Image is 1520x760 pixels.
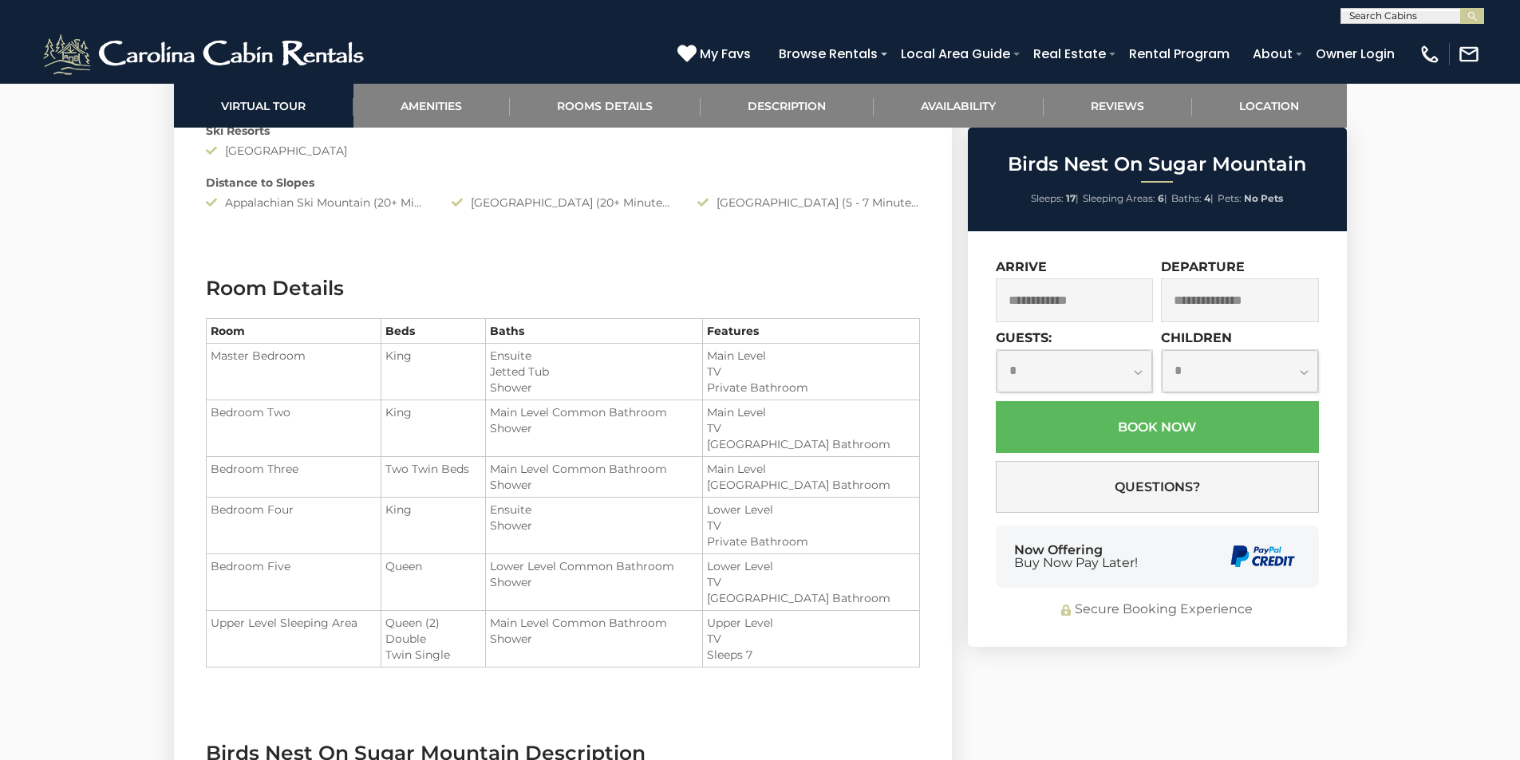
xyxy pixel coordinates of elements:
li: Shower [490,574,698,590]
li: Shower [490,420,698,436]
div: Secure Booking Experience [996,601,1319,619]
li: Shower [490,380,698,396]
li: Lower Level [707,502,914,518]
li: TV [707,631,914,647]
li: Main Level Common Bathroom [490,404,698,420]
a: Availability [874,84,1044,128]
a: About [1245,40,1301,68]
li: | [1083,188,1167,209]
div: Distance to Slopes [194,175,932,191]
span: Queen [385,559,422,573]
li: Main Level [707,404,914,420]
li: Sleeps 7 [707,647,914,663]
div: Appalachian Ski Mountain (20+ Minute Drive) [194,195,440,211]
button: Questions? [996,461,1319,513]
td: Bedroom Four [206,498,381,554]
img: mail-regular-white.png [1458,43,1480,65]
li: Ensuite [490,502,698,518]
a: Owner Login [1308,40,1403,68]
label: Departure [1161,259,1245,274]
span: Sleeping Areas: [1083,192,1155,204]
div: Ski Resorts [194,123,932,139]
button: Book Now [996,401,1319,453]
li: Private Bathroom [707,380,914,396]
th: Beds [381,319,486,344]
li: Queen (2) [385,615,481,631]
li: Main Level Common Bathroom [490,615,698,631]
li: TV [707,420,914,436]
span: My Favs [700,44,751,64]
li: Main Level [707,348,914,364]
span: Sleeps: [1031,192,1064,204]
li: [GEOGRAPHIC_DATA] Bathroom [707,590,914,606]
a: Reviews [1044,84,1192,128]
label: Children [1161,330,1232,345]
span: Pets: [1218,192,1242,204]
li: Lower Level Common Bathroom [490,558,698,574]
li: Lower Level [707,558,914,574]
th: Features [703,319,919,344]
td: Upper Level Sleeping Area [206,611,381,667]
li: Shower [490,631,698,647]
span: Buy Now Pay Later! [1014,557,1138,569]
li: TV [707,518,914,534]
li: | [1031,188,1079,209]
span: King [385,405,412,419]
a: Location [1192,84,1347,128]
a: Virtual Tour [174,84,353,128]
strong: No Pets [1244,192,1283,204]
div: [GEOGRAPHIC_DATA] (20+ Minutes Drive) [440,195,685,211]
li: Main Level [707,461,914,477]
a: Real Estate [1025,40,1114,68]
td: Master Bedroom [206,344,381,400]
li: TV [707,574,914,590]
img: White-1-2.png [40,30,371,78]
li: Twin Single [385,647,481,663]
label: Guests: [996,330,1052,345]
a: Amenities [353,84,510,128]
span: King [385,502,412,517]
li: Private Bathroom [707,534,914,549]
li: Main Level Common Bathroom [490,461,698,477]
span: Baths: [1171,192,1202,204]
div: Now Offering [1014,544,1138,569]
li: | [1171,188,1214,209]
h3: Room Details [206,274,920,302]
td: Bedroom Five [206,554,381,611]
li: Upper Level [707,615,914,631]
li: Jetted Tub [490,364,698,380]
strong: 17 [1066,192,1076,204]
li: Shower [490,477,698,493]
a: Description [701,84,874,128]
th: Room [206,319,381,344]
span: Two Twin Beds [385,462,469,476]
a: Browse Rentals [771,40,886,68]
th: Baths [485,319,702,344]
div: [GEOGRAPHIC_DATA] [194,143,440,159]
li: [GEOGRAPHIC_DATA] Bathroom [707,477,914,493]
span: King [385,348,412,363]
a: My Favs [677,44,755,65]
a: Rooms Details [510,84,701,128]
div: [GEOGRAPHIC_DATA] (5 - 7 Minute Drive) [685,195,931,211]
li: Double [385,631,481,647]
a: Rental Program [1121,40,1238,68]
li: [GEOGRAPHIC_DATA] Bathroom [707,436,914,452]
a: Local Area Guide [893,40,1018,68]
img: phone-regular-white.png [1419,43,1441,65]
h2: Birds Nest On Sugar Mountain [972,154,1343,175]
li: Shower [490,518,698,534]
td: Bedroom Two [206,400,381,457]
strong: 4 [1204,192,1210,204]
li: TV [707,364,914,380]
li: Ensuite [490,348,698,364]
td: Bedroom Three [206,457,381,498]
label: Arrive [996,259,1047,274]
strong: 6 [1158,192,1164,204]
